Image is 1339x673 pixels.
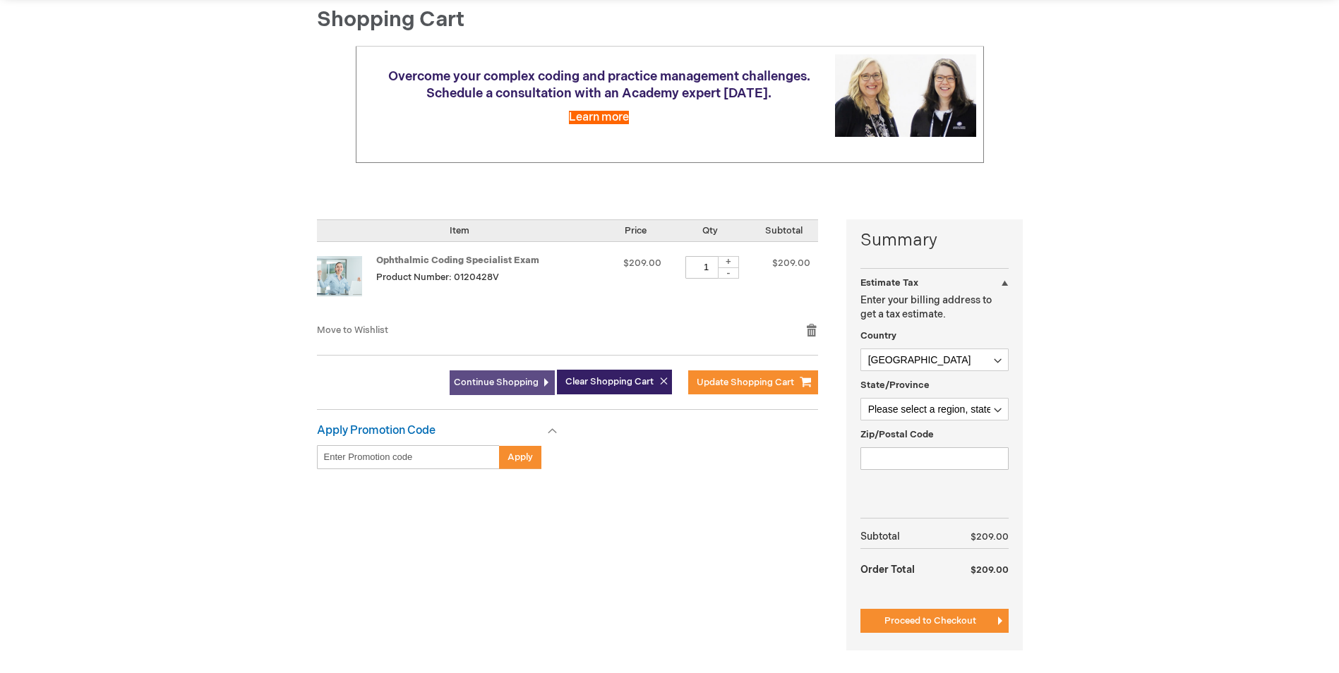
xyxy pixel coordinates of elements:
span: $209.00 [971,531,1009,542]
img: Schedule a consultation with an Academy expert today [835,54,976,137]
span: Product Number: 0120428V [376,272,499,283]
input: Enter Promotion code [317,445,500,469]
span: Overcome your complex coding and practice management challenges. Schedule a consultation with an ... [388,69,810,101]
span: Price [625,225,647,236]
span: Zip/Postal Code [860,429,934,440]
button: Proceed to Checkout [860,609,1009,633]
input: Qty [685,256,728,279]
span: Apply [508,451,533,463]
a: Move to Wishlist [317,325,388,336]
button: Update Shopping Cart [688,370,818,394]
span: Proceed to Checkout [884,615,976,626]
th: Subtotal [860,526,944,549]
strong: Estimate Tax [860,277,918,289]
strong: Order Total [860,557,915,581]
strong: Apply Promotion Code [317,424,436,437]
p: Enter your billing address to get a tax estimate. [860,293,1009,322]
button: Clear Shopping Cart [557,370,672,394]
span: $209.00 [772,257,810,269]
span: Subtotal [765,225,803,236]
span: Shopping Cart [317,7,464,32]
strong: Summary [860,229,1009,253]
a: Ophthalmic Coding Specialist Exam [376,255,539,266]
img: Ophthalmic Coding Specialist Exam [317,256,362,301]
a: Learn more [569,111,629,124]
a: Continue Shopping [450,370,555,395]
button: Apply [499,445,541,469]
a: Ophthalmic Coding Specialist Exam [317,256,376,310]
span: Clear Shopping Cart [565,376,654,387]
span: Qty [702,225,718,236]
span: $209.00 [623,257,661,269]
div: + [718,256,739,268]
span: Update Shopping Cart [697,377,794,388]
span: $209.00 [971,564,1009,576]
span: Continue Shopping [454,377,539,388]
span: Item [450,225,469,236]
span: State/Province [860,380,930,391]
span: Country [860,330,896,341]
div: - [718,267,739,279]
